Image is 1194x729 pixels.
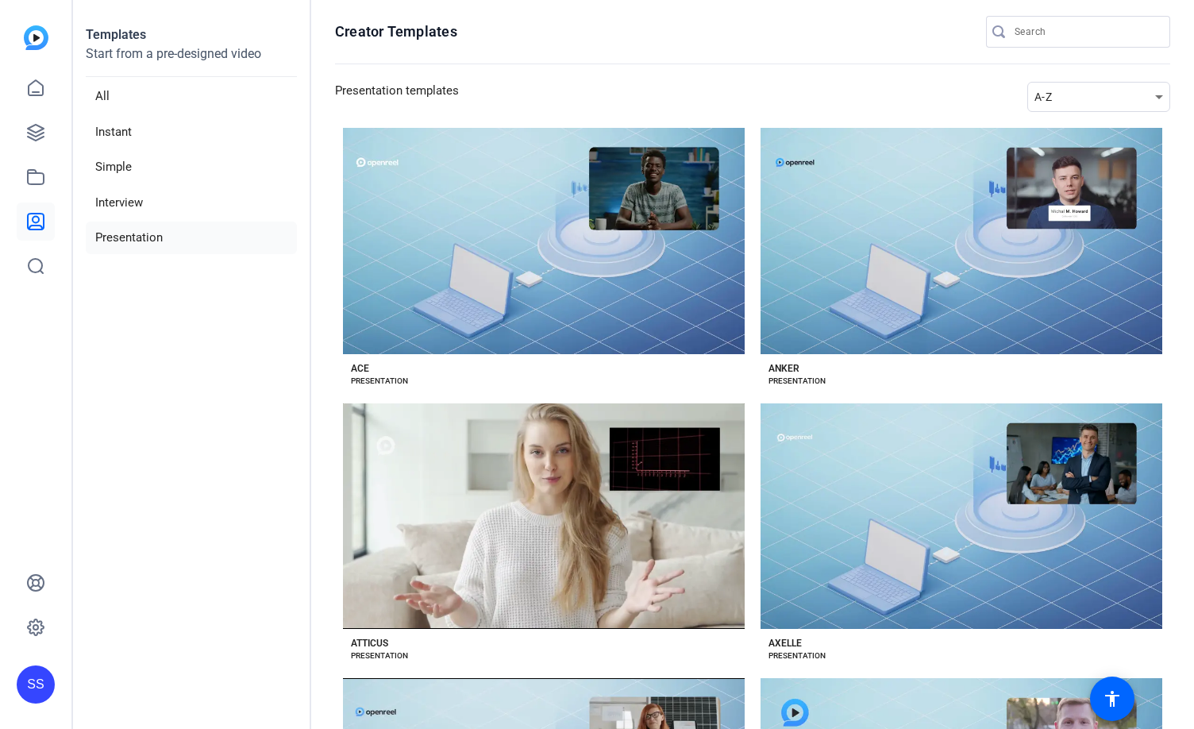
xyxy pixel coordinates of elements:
[343,403,745,630] button: Template image
[86,116,297,148] li: Instant
[86,151,297,183] li: Simple
[351,650,408,662] div: PRESENTATION
[335,82,459,112] h3: Presentation templates
[24,25,48,50] img: blue-gradient.svg
[768,637,802,650] div: AXELLE
[335,22,457,41] h1: Creator Templates
[761,403,1162,630] button: Template image
[768,375,826,388] div: PRESENTATION
[86,187,297,219] li: Interview
[351,637,388,650] div: ATTICUS
[1015,22,1157,41] input: Search
[351,362,369,375] div: ACE
[86,222,297,254] li: Presentation
[768,362,799,375] div: ANKER
[351,375,408,388] div: PRESENTATION
[343,128,745,354] button: Template image
[1034,91,1052,103] span: A-Z
[1103,689,1122,708] mat-icon: accessibility
[86,80,297,113] li: All
[761,128,1162,354] button: Template image
[86,27,146,42] strong: Templates
[768,650,826,662] div: PRESENTATION
[17,665,55,704] div: SS
[86,44,297,77] p: Start from a pre-designed video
